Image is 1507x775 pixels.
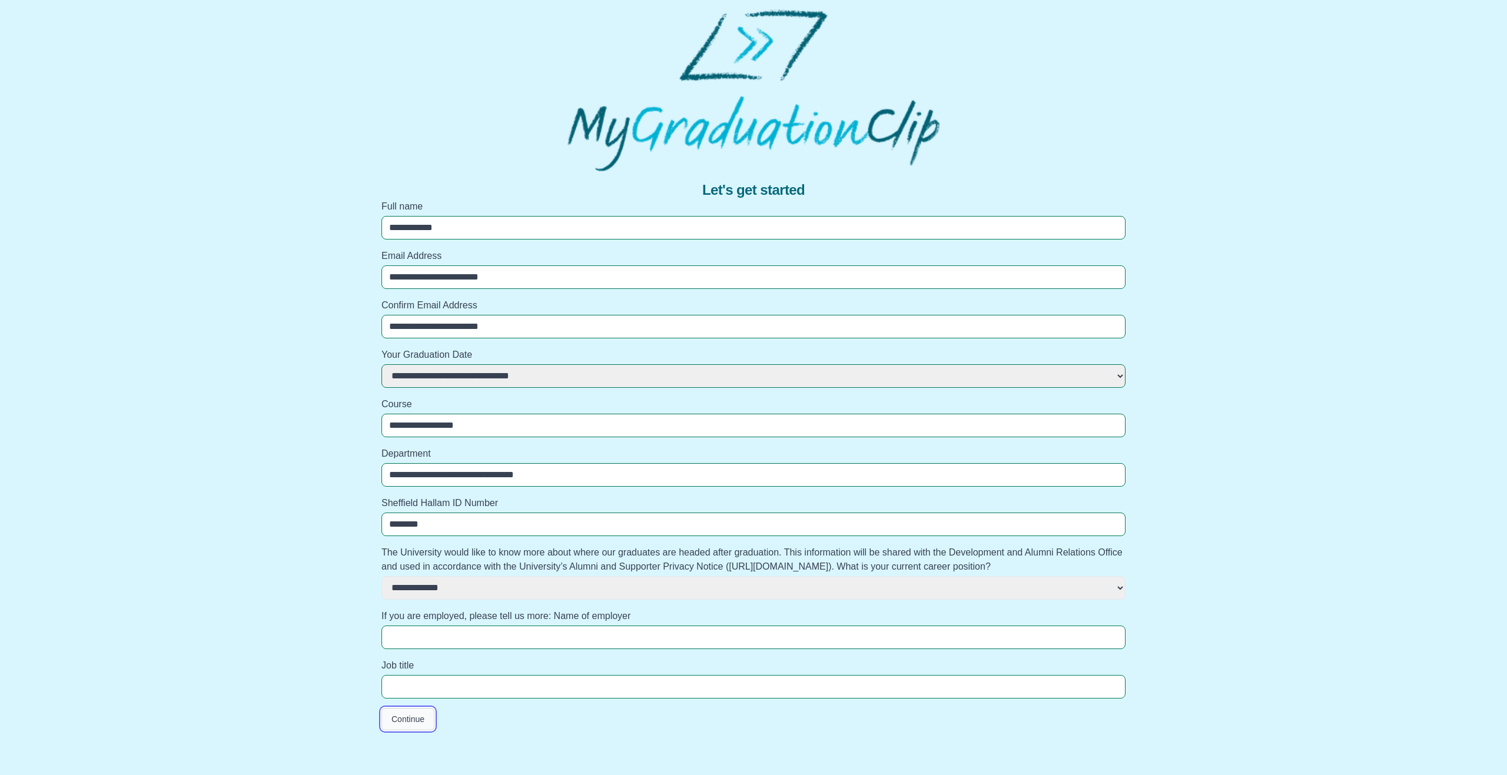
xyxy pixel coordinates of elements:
[567,9,940,171] img: MyGraduationClip
[381,249,1126,263] label: Email Address
[381,658,1126,673] label: Job title
[381,199,1126,214] label: Full name
[381,447,1126,461] label: Department
[702,181,805,199] span: Let's get started
[381,609,1126,623] label: If you are employed, please tell us more: Name of employer
[381,397,1126,411] label: Course
[381,708,434,730] button: Continue
[381,496,1126,510] label: Sheffield Hallam ID Number
[381,546,1126,574] label: The University would like to know more about where our graduates are headed after graduation. Thi...
[381,298,1126,312] label: Confirm Email Address
[381,348,1126,362] label: Your Graduation Date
